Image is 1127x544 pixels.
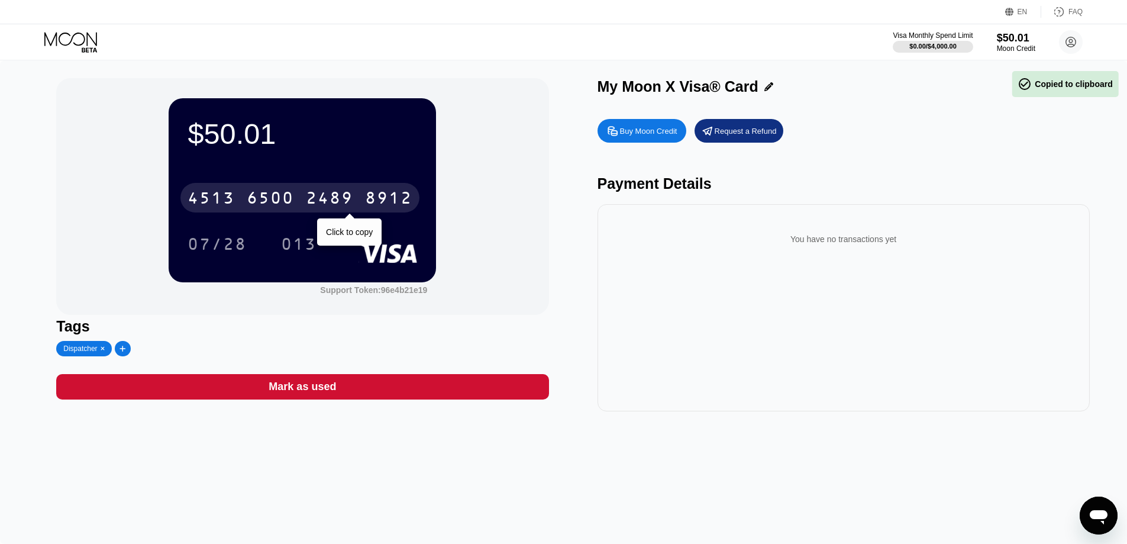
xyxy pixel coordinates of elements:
div: 4513650024898912 [180,183,419,213]
div: FAQ [1041,6,1083,18]
div: Dispatcher [63,345,97,353]
div: Visa Monthly Spend Limit [893,31,973,40]
div: 8912 [365,190,412,209]
div: $0.00 / $4,000.00 [909,43,957,50]
div: 4513 [188,190,235,209]
div: EN [1005,6,1041,18]
div: 013 [272,229,325,259]
span:  [1018,77,1032,91]
div: Support Token:96e4b21e19 [320,285,427,295]
div: Moon Credit [997,44,1035,53]
div: Payment Details [598,175,1090,192]
div: Copied to clipboard [1018,77,1112,91]
div: 07/28 [188,236,247,255]
div: EN [1018,8,1028,16]
div: Click to copy [326,227,373,237]
div: 013 [281,236,317,255]
div: Tags [56,318,548,335]
div: 2489 [306,190,353,209]
div: Mark as used [56,374,548,400]
div: 6500 [247,190,294,209]
div: Buy Moon Credit [620,126,677,136]
div: Mark as used [269,380,336,394]
div: Buy Moon Credit [598,119,686,143]
div: Request a Refund [695,119,783,143]
div: Visa Monthly Spend Limit$0.00/$4,000.00 [893,31,973,53]
div: Request a Refund [715,126,777,136]
div: $50.01 [188,117,417,150]
div: FAQ [1068,8,1083,16]
iframe: Button to launch messaging window [1080,497,1118,535]
div: My Moon X Visa® Card [598,78,758,95]
div: You have no transactions yet [607,223,1080,256]
div: $50.01 [997,32,1035,44]
div: Support Token: 96e4b21e19 [320,285,427,295]
div: $50.01Moon Credit [997,32,1035,53]
div: 07/28 [179,229,256,259]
